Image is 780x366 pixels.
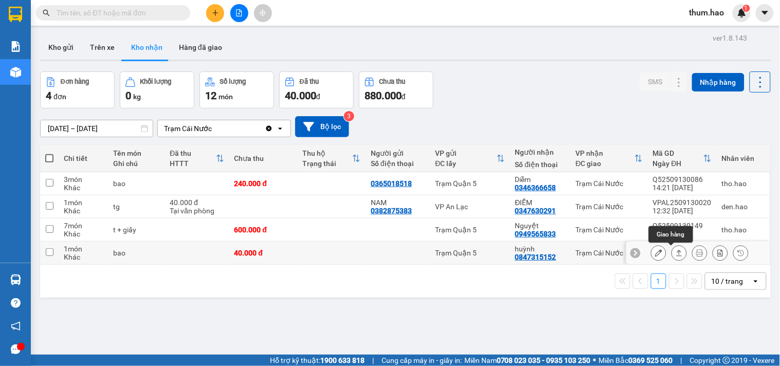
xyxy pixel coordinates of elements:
[436,179,505,188] div: Trạm Quận 5
[113,226,159,234] div: t + giấy
[436,249,505,257] div: Trạm Quận 5
[723,357,730,364] span: copyright
[651,273,666,289] button: 1
[515,175,566,184] div: Diễm
[230,4,248,22] button: file-add
[316,93,320,101] span: đ
[254,4,272,22] button: aim
[213,123,214,134] input: Selected Trạm Cái Nước.
[302,149,352,157] div: Thu hộ
[672,245,687,261] div: Giao hàng
[64,253,103,261] div: Khác
[629,356,673,364] strong: 0369 525 060
[515,184,556,192] div: 0346366658
[515,148,566,156] div: Người nhận
[371,159,425,168] div: Số điện thoại
[515,198,566,207] div: ĐIỄM
[497,356,591,364] strong: 0708 023 035 - 0935 103 250
[164,123,212,134] div: Trạm Cái Nước
[279,71,354,108] button: Đã thu40.000đ
[133,93,141,101] span: kg
[436,226,505,234] div: Trạm Quận 5
[743,5,750,12] sup: 1
[285,89,316,102] span: 40.000
[234,179,293,188] div: 240.000 đ
[165,145,229,172] th: Toggle SortBy
[10,274,21,285] img: warehouse-icon
[681,355,682,366] span: |
[46,89,51,102] span: 4
[576,226,643,234] div: Trạm Cái Nước
[64,245,103,253] div: 1 món
[681,6,733,19] span: thum.hao
[430,145,510,172] th: Toggle SortBy
[113,159,159,168] div: Ghi chú
[43,9,50,16] span: search
[372,355,374,366] span: |
[365,89,402,102] span: 880.000
[515,230,556,238] div: 0949565833
[722,154,765,162] div: Nhân viên
[436,159,497,168] div: ĐC lấy
[653,149,703,157] div: Mã GD
[53,93,66,101] span: đơn
[571,145,648,172] th: Toggle SortBy
[653,198,712,207] div: VPAL2509130020
[57,7,178,19] input: Tìm tên, số ĐT hoặc mã đơn
[344,111,354,121] sup: 3
[402,93,406,101] span: đ
[653,184,712,192] div: 14:21 [DATE]
[234,154,293,162] div: Chưa thu
[302,159,352,168] div: Trạng thái
[235,9,243,16] span: file-add
[10,41,21,52] img: solution-icon
[692,73,745,91] button: Nhập hàng
[379,78,406,85] div: Chưa thu
[10,67,21,78] img: warehouse-icon
[515,253,556,261] div: 0847315152
[234,226,293,234] div: 600.000 đ
[61,78,89,85] div: Đơn hàng
[82,35,123,60] button: Trên xe
[359,71,433,108] button: Chưa thu880.000đ
[125,89,131,102] span: 0
[515,222,566,230] div: Nguyệt
[515,207,556,215] div: 0347630291
[320,356,365,364] strong: 1900 633 818
[140,78,172,85] div: Khối lượng
[722,226,765,234] div: tho.hao
[64,222,103,230] div: 7 món
[11,321,21,331] span: notification
[212,9,219,16] span: plus
[722,203,765,211] div: den.hao
[436,149,497,157] div: VP gửi
[515,245,566,253] div: huỳnh
[199,71,274,108] button: Số lượng12món
[220,78,246,85] div: Số lượng
[64,184,103,192] div: Khác
[653,175,712,184] div: Q52509130086
[464,355,591,366] span: Miền Nam
[41,120,153,137] input: Select a date range.
[64,175,103,184] div: 3 món
[295,116,349,137] button: Bộ lọc
[113,179,159,188] div: bao
[300,78,319,85] div: Đã thu
[713,32,748,44] div: ver 1.8.143
[64,230,103,238] div: Khác
[9,7,22,22] img: logo-vxr
[371,149,425,157] div: Người gửi
[653,159,703,168] div: Ngày ĐH
[234,249,293,257] div: 40.000 đ
[737,8,747,17] img: icon-new-feature
[64,198,103,207] div: 1 món
[593,358,596,362] span: ⚪️
[64,154,103,162] div: Chi tiết
[371,198,425,207] div: NAM
[648,145,717,172] th: Toggle SortBy
[171,35,230,60] button: Hàng đã giao
[170,149,215,157] div: Đã thu
[576,149,634,157] div: VP nhận
[382,355,462,366] span: Cung cấp máy in - giấy in:
[219,93,233,101] span: món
